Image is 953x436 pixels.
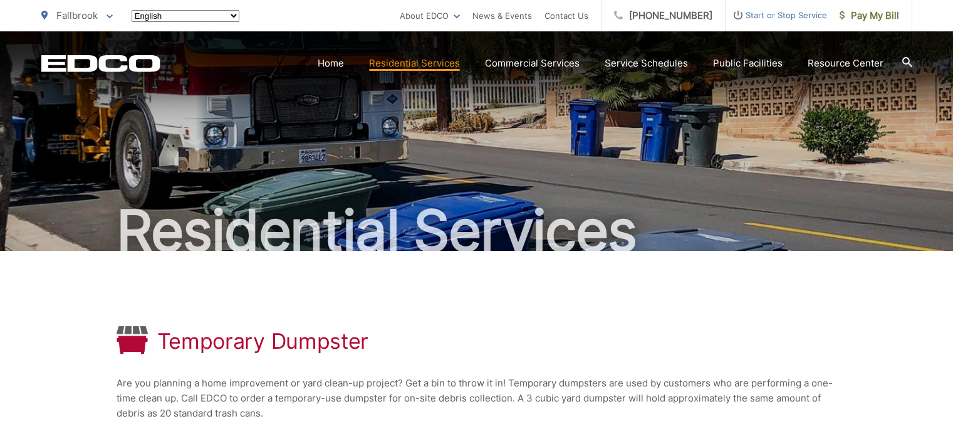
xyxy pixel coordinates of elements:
[41,55,160,72] a: EDCD logo. Return to the homepage.
[132,10,239,22] select: Select a language
[605,56,688,71] a: Service Schedules
[56,9,98,21] span: Fallbrook
[472,8,532,23] a: News & Events
[157,329,369,354] h1: Temporary Dumpster
[41,199,912,262] h2: Residential Services
[117,376,837,421] p: Are you planning a home improvement or yard clean-up project? Get a bin to throw it in! Temporary...
[713,56,783,71] a: Public Facilities
[485,56,580,71] a: Commercial Services
[318,56,344,71] a: Home
[840,8,899,23] span: Pay My Bill
[400,8,460,23] a: About EDCO
[369,56,460,71] a: Residential Services
[808,56,883,71] a: Resource Center
[544,8,588,23] a: Contact Us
